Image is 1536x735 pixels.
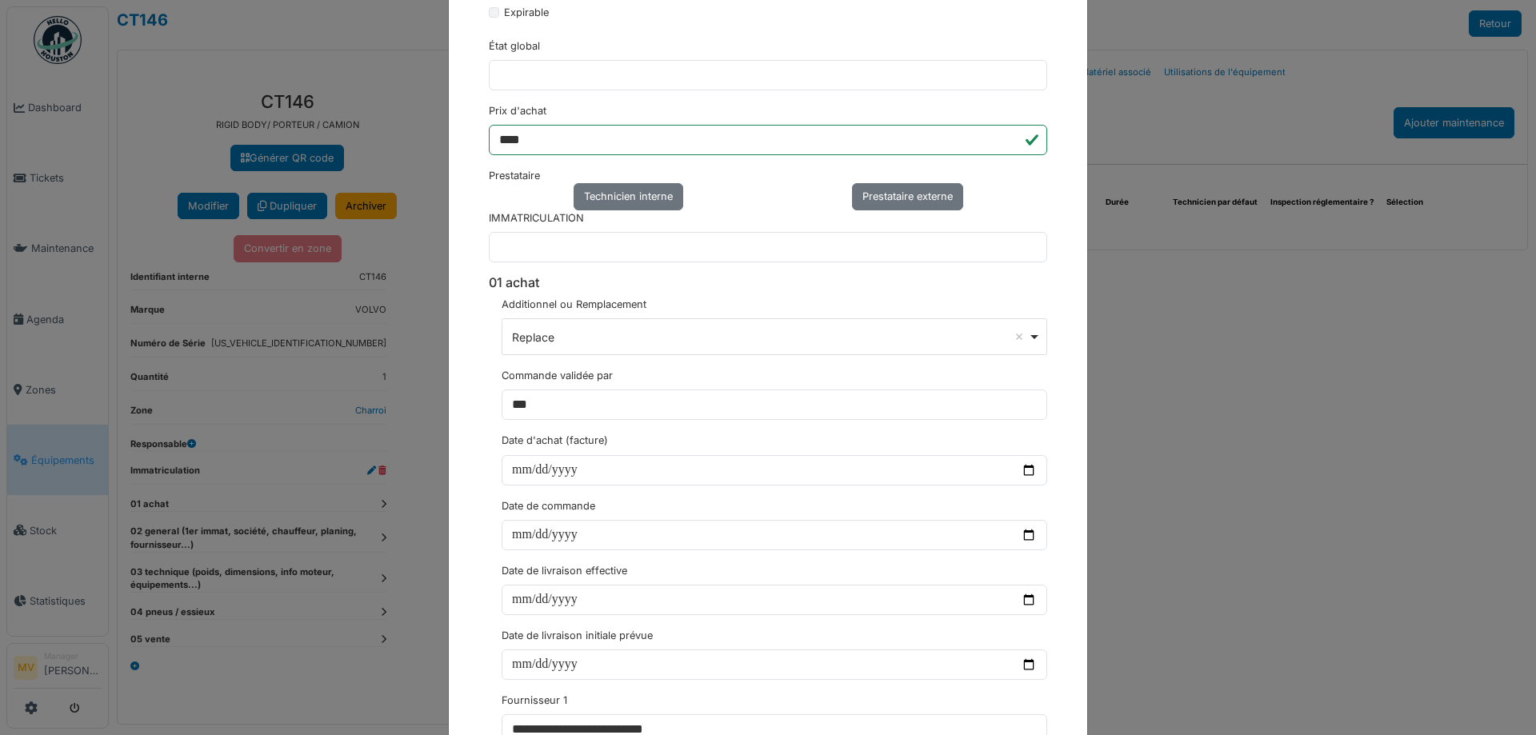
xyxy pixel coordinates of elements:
[502,498,595,513] label: Date de commande
[489,168,540,183] label: Prestataire
[574,183,683,210] div: Technicien interne
[1011,329,1027,345] button: Remove item: 'Replace'
[489,38,540,54] label: État global
[504,6,549,18] span: translation missing: fr.amenity.expirable
[502,368,613,383] label: Commande validée par
[489,103,546,118] label: Prix d'achat
[489,210,584,226] label: IMMATRICULATION
[502,433,608,448] label: Date d'achat (facture)
[852,183,963,210] div: Prestataire externe
[502,563,627,578] label: Date de livraison effective
[502,693,567,708] label: Fournisseur 1
[489,275,1047,290] h6: 01 achat
[502,297,646,312] label: Additionnel ou Remplacement
[512,329,1028,346] div: Replace
[502,628,653,643] label: Date de livraison initiale prévue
